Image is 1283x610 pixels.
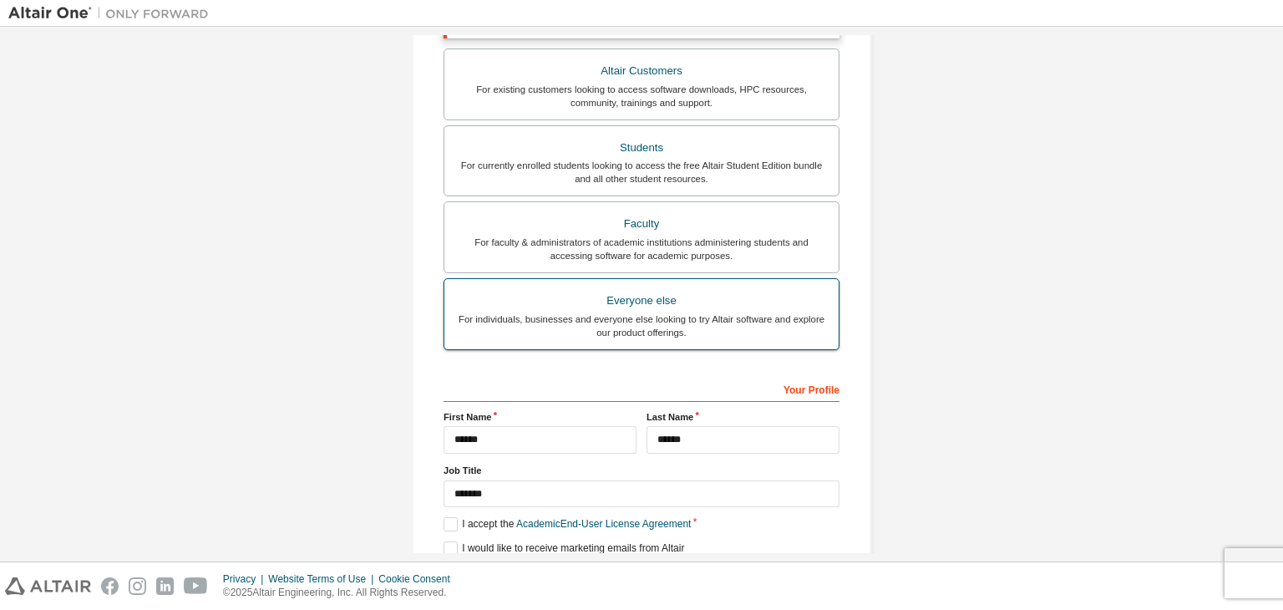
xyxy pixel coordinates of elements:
[454,236,829,262] div: For faculty & administrators of academic institutions administering students and accessing softwa...
[454,159,829,186] div: For currently enrolled students looking to access the free Altair Student Edition bundle and all ...
[8,5,217,22] img: Altair One
[454,83,829,109] div: For existing customers looking to access software downloads, HPC resources, community, trainings ...
[444,375,839,402] div: Your Profile
[444,541,684,556] label: I would like to receive marketing emails from Altair
[378,572,459,586] div: Cookie Consent
[184,577,208,595] img: youtube.svg
[223,586,460,600] p: © 2025 Altair Engineering, Inc. All Rights Reserved.
[516,518,691,530] a: Academic End-User License Agreement
[444,464,839,477] label: Job Title
[444,517,691,531] label: I accept the
[101,577,119,595] img: facebook.svg
[454,289,829,313] div: Everyone else
[454,59,829,83] div: Altair Customers
[5,577,91,595] img: altair_logo.svg
[647,410,839,424] label: Last Name
[268,572,378,586] div: Website Terms of Use
[454,212,829,236] div: Faculty
[156,577,174,595] img: linkedin.svg
[129,577,146,595] img: instagram.svg
[454,313,829,339] div: For individuals, businesses and everyone else looking to try Altair software and explore our prod...
[223,572,268,586] div: Privacy
[454,136,829,160] div: Students
[444,410,636,424] label: First Name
